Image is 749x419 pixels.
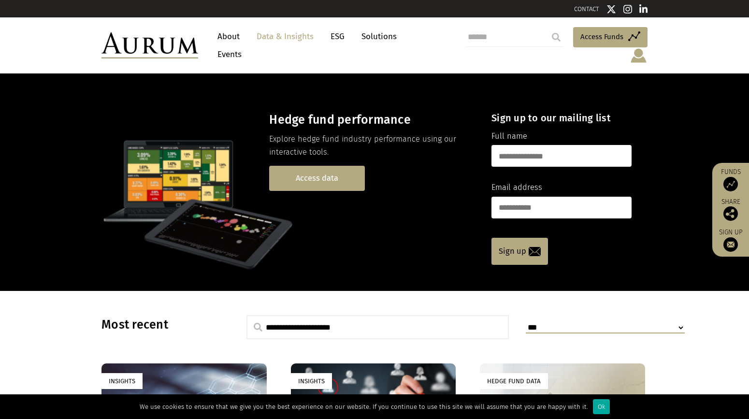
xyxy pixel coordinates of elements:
[252,28,318,45] a: Data & Insights
[639,4,648,14] img: Linkedin icon
[101,373,143,389] div: Insights
[547,28,566,47] input: Submit
[593,399,610,414] div: Ok
[491,238,548,265] a: Sign up
[573,27,648,47] a: Access Funds
[580,31,623,43] span: Access Funds
[723,177,738,191] img: Access Funds
[491,112,632,124] h4: Sign up to our mailing list
[717,199,744,221] div: Share
[269,113,475,127] h3: Hedge fund performance
[630,47,648,64] img: account-icon.svg
[291,373,332,389] div: Insights
[717,168,744,191] a: Funds
[529,247,541,256] img: email-icon
[326,28,349,45] a: ESG
[101,318,222,332] h3: Most recent
[480,373,548,389] div: Hedge Fund Data
[254,323,262,332] img: search.svg
[723,206,738,221] img: Share this post
[623,4,632,14] img: Instagram icon
[213,45,242,63] a: Events
[491,130,527,143] label: Full name
[491,181,542,194] label: Email address
[574,5,599,13] a: CONTACT
[723,237,738,252] img: Sign up to our newsletter
[357,28,402,45] a: Solutions
[269,133,475,159] p: Explore hedge fund industry performance using our interactive tools.
[101,32,198,58] img: Aurum
[717,228,744,252] a: Sign up
[269,166,365,190] a: Access data
[213,28,245,45] a: About
[606,4,616,14] img: Twitter icon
